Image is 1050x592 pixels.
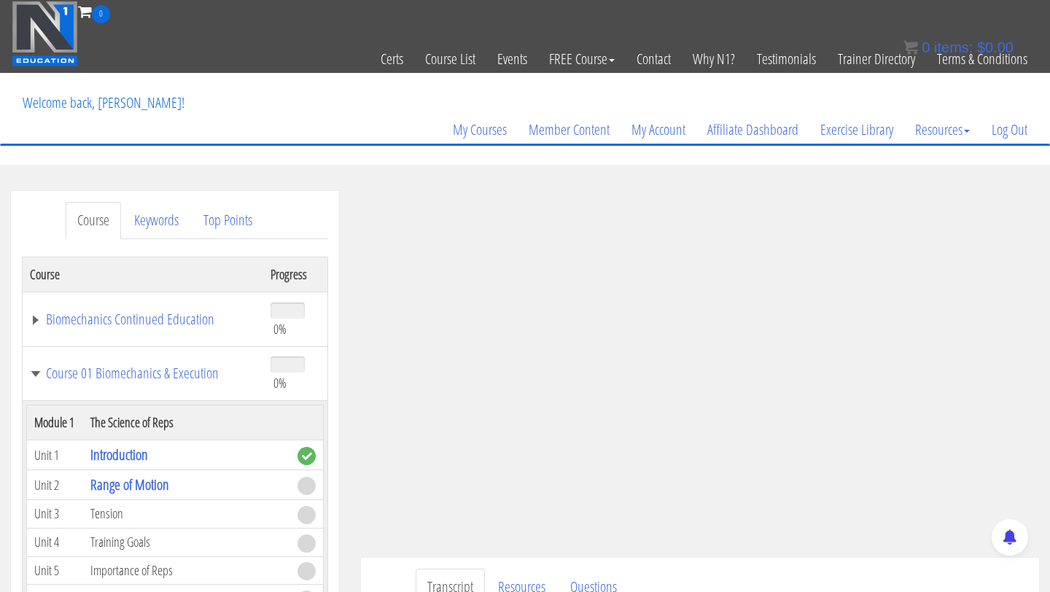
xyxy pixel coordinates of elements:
td: Unit 2 [27,470,84,500]
span: $ [977,39,985,55]
a: Course [66,202,121,239]
span: 0% [273,375,287,391]
td: Training Goals [83,528,290,556]
a: Introduction [90,445,148,464]
a: Contact [626,23,682,95]
a: Top Points [192,202,264,239]
a: FREE Course [538,23,626,95]
a: Testimonials [746,23,827,95]
a: 0 [78,1,110,21]
span: 0 [922,39,930,55]
th: The Science of Reps [83,405,290,440]
span: 0% [273,321,287,337]
a: Trainer Directory [827,23,926,95]
a: Events [486,23,538,95]
a: Why N1? [682,23,746,95]
a: My Account [621,95,696,165]
a: Member Content [518,95,621,165]
a: My Courses [442,95,518,165]
span: complete [297,447,316,465]
th: Course [23,257,263,292]
img: n1-education [12,1,78,66]
td: Unit 4 [27,528,84,556]
a: Exercise Library [809,95,904,165]
a: Log Out [981,95,1038,165]
a: Range of Motion [90,475,169,494]
td: Unit 5 [27,556,84,585]
a: Course List [414,23,486,95]
a: Resources [904,95,981,165]
span: items: [934,39,973,55]
a: Affiliate Dashboard [696,95,809,165]
a: Keywords [122,202,190,239]
a: 0 items: $0.00 [903,39,1014,55]
p: Welcome back, [PERSON_NAME]! [12,74,195,132]
a: Course 01 Biomechanics & Execution [30,366,256,381]
a: Biomechanics Continued Education [30,312,256,327]
th: Module 1 [27,405,84,440]
td: Unit 1 [27,440,84,470]
span: 0 [92,5,110,23]
td: Unit 3 [27,500,84,529]
th: Progress [263,257,328,292]
td: Tension [83,500,290,529]
td: Importance of Reps [83,556,290,585]
bdi: 0.00 [977,39,1014,55]
a: Terms & Conditions [926,23,1038,95]
a: Certs [370,23,414,95]
img: icon11.png [903,40,918,55]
